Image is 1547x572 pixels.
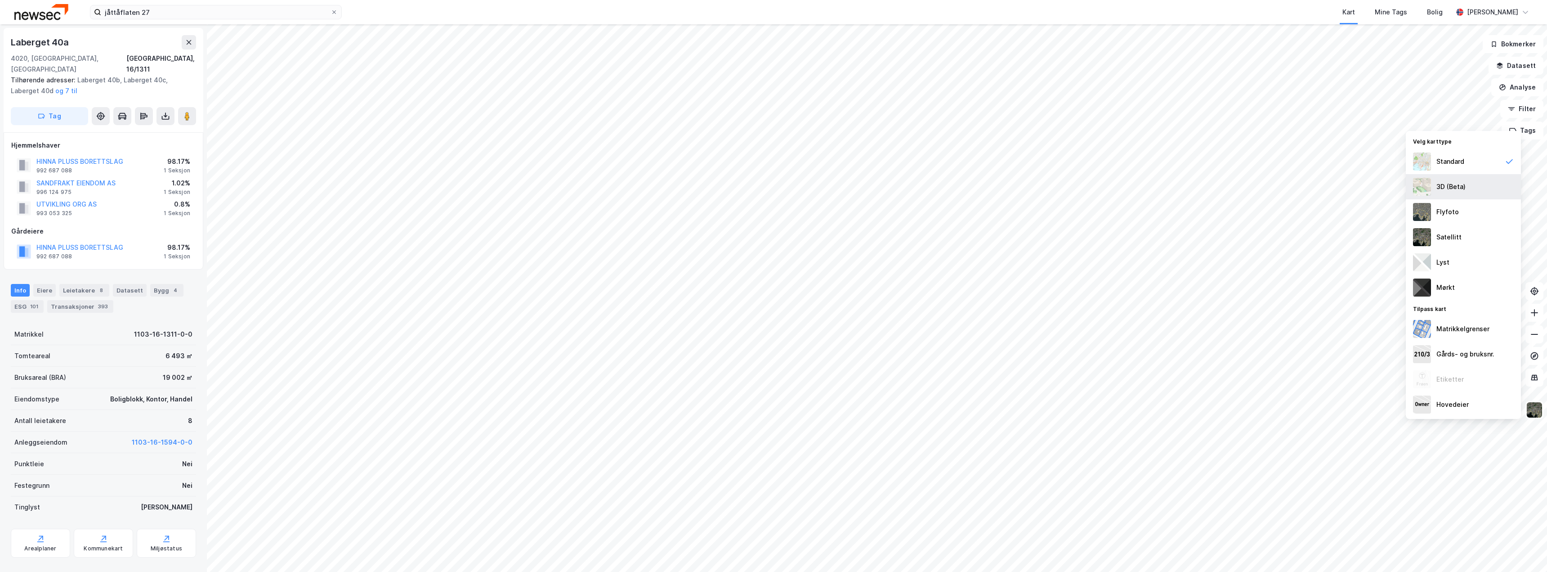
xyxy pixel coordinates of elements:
[1436,324,1489,334] div: Matrikkelgrenser
[14,502,40,513] div: Tinglyst
[96,302,110,311] div: 393
[163,372,192,383] div: 19 002 ㎡
[1413,345,1431,363] img: cadastreKeys.547ab17ec502f5a4ef2b.jpeg
[11,300,44,313] div: ESG
[151,545,182,552] div: Miljøstatus
[1413,370,1431,388] img: Z
[36,210,72,217] div: 993 053 325
[1406,300,1521,316] div: Tilpass kart
[1427,7,1443,18] div: Bolig
[1413,153,1431,171] img: Z
[84,545,123,552] div: Kommunekart
[24,545,56,552] div: Arealplaner
[1413,178,1431,196] img: Z
[14,394,59,405] div: Eiendomstype
[1342,7,1355,18] div: Kart
[11,35,71,50] div: Laberget 40a
[1413,228,1431,246] img: 9k=
[182,480,192,491] div: Nei
[1489,57,1543,75] button: Datasett
[1502,529,1547,572] div: Kontrollprogram for chat
[11,76,77,84] span: Tilhørende adresser:
[164,167,190,174] div: 1 Seksjon
[14,4,68,20] img: newsec-logo.f6e21ccffca1b3a03d2d.png
[1375,7,1407,18] div: Mine Tags
[101,5,331,19] input: Søk på adresse, matrikkel, gårdeiere, leietakere eller personer
[47,300,113,313] div: Transaksjoner
[14,329,44,340] div: Matrikkel
[11,284,30,297] div: Info
[36,253,72,260] div: 992 687 088
[1413,253,1431,271] img: luj3wr1y2y3+OchiMxRmMxRlscgabnMEmZ7DJGWxyBpucwSZnsMkZbHIGm5zBJmewyRlscgabnMEmZ7DJGWxyBpucwSZnsMkZ...
[164,242,190,253] div: 98.17%
[36,189,72,196] div: 996 124 975
[1491,78,1543,96] button: Analyse
[110,394,192,405] div: Boligblokk, Kontor, Handel
[1436,374,1464,385] div: Etiketter
[11,75,189,96] div: Laberget 40b, Laberget 40c, Laberget 40d
[59,284,109,297] div: Leietakere
[1413,203,1431,221] img: Z
[164,210,190,217] div: 1 Seksjon
[1483,35,1543,53] button: Bokmerker
[171,286,180,295] div: 4
[11,107,88,125] button: Tag
[164,253,190,260] div: 1 Seksjon
[11,140,196,151] div: Hjemmelshaver
[1502,529,1547,572] iframe: Chat Widget
[14,415,66,426] div: Antall leietakere
[1436,399,1469,410] div: Hovedeier
[1413,396,1431,414] img: majorOwner.b5e170eddb5c04bfeeff.jpeg
[1436,349,1494,360] div: Gårds- og bruksnr.
[113,284,147,297] div: Datasett
[14,480,49,491] div: Festegrunn
[1406,133,1521,149] div: Velg karttype
[14,459,44,469] div: Punktleie
[182,459,192,469] div: Nei
[1436,207,1459,217] div: Flyfoto
[1436,156,1464,167] div: Standard
[1526,401,1543,419] img: 9k=
[1436,257,1449,268] div: Lyst
[1436,181,1466,192] div: 3D (Beta)
[150,284,183,297] div: Bygg
[164,199,190,210] div: 0.8%
[1413,279,1431,297] img: nCdM7BzjoCAAAAAElFTkSuQmCC
[97,286,106,295] div: 8
[11,53,126,75] div: 4020, [GEOGRAPHIC_DATA], [GEOGRAPHIC_DATA]
[126,53,196,75] div: [GEOGRAPHIC_DATA], 16/1311
[14,437,67,448] div: Anleggseiendom
[134,329,192,340] div: 1103-16-1311-0-0
[1502,122,1543,140] button: Tags
[14,372,66,383] div: Bruksareal (BRA)
[165,351,192,361] div: 6 493 ㎡
[1467,7,1518,18] div: [PERSON_NAME]
[36,167,72,174] div: 992 687 088
[164,189,190,196] div: 1 Seksjon
[164,178,190,189] div: 1.02%
[14,351,50,361] div: Tomteareal
[1436,232,1462,243] div: Satellitt
[1500,100,1543,118] button: Filter
[141,502,192,513] div: [PERSON_NAME]
[1413,320,1431,338] img: cadastreBorders.cfe08de4b5ddd52a10de.jpeg
[33,284,56,297] div: Eiere
[28,302,40,311] div: 101
[1436,282,1455,293] div: Mørkt
[164,156,190,167] div: 98.17%
[188,415,192,426] div: 8
[132,437,192,448] button: 1103-16-1594-0-0
[11,226,196,237] div: Gårdeiere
